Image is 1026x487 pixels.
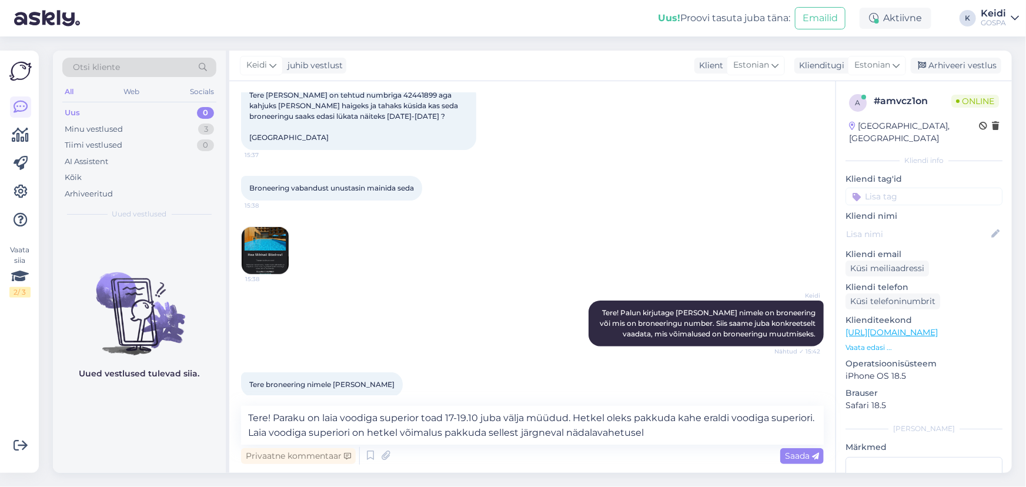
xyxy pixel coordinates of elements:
[65,107,80,119] div: Uus
[845,370,1002,382] p: iPhone OS 18.5
[845,281,1002,293] p: Kliendi telefon
[981,9,1006,18] div: Keidi
[845,155,1002,166] div: Kliendi info
[249,380,395,389] span: Tere broneering nimele [PERSON_NAME]
[854,59,890,72] span: Estonian
[845,327,938,338] a: [URL][DOMAIN_NAME]
[65,139,122,151] div: Tiimi vestlused
[776,291,820,300] span: Keidi
[241,448,356,464] div: Privaatne kommentaar
[242,227,289,274] img: Attachment
[241,406,824,445] textarea: Tere! Paraku on laia voodiga superior toad 17-19.10 juba välja müüdud. Hetkel oleks pakkuda kahe ...
[188,84,216,99] div: Socials
[981,18,1006,28] div: GOSPA
[694,59,723,72] div: Klient
[774,347,820,356] span: Nähtud ✓ 15:42
[249,91,460,142] span: Tere [PERSON_NAME] on tehtud numbriga 42441899 aga kahjuks [PERSON_NAME] haigeks ja tahaks küsida...
[62,84,76,99] div: All
[9,287,31,298] div: 2 / 3
[246,59,267,72] span: Keidi
[245,275,289,283] span: 15:38
[9,245,31,298] div: Vaata siia
[845,210,1002,222] p: Kliendi nimi
[845,173,1002,185] p: Kliendi tag'id
[658,12,680,24] b: Uus!
[860,8,931,29] div: Aktiivne
[951,95,999,108] span: Online
[245,151,289,159] span: 15:37
[733,59,769,72] span: Estonian
[249,184,414,192] span: Broneering vabandust unustasin mainida seda
[65,172,82,184] div: Kõik
[795,7,845,29] button: Emailid
[845,188,1002,205] input: Lisa tag
[845,248,1002,261] p: Kliendi email
[845,399,1002,412] p: Safari 18.5
[283,59,343,72] div: juhib vestlust
[658,11,790,25] div: Proovi tasuta juba täna:
[197,139,214,151] div: 0
[845,423,1002,434] div: [PERSON_NAME]
[9,60,32,82] img: Askly Logo
[794,59,844,72] div: Klienditugi
[874,94,951,108] div: # amvcz1on
[122,84,142,99] div: Web
[845,293,940,309] div: Küsi telefoninumbrit
[845,342,1002,353] p: Vaata edasi ...
[960,10,976,26] div: K
[600,308,817,338] span: Tere! Palun kirjutage [PERSON_NAME] nimele on broneering või mis on broneeringu number. Siis saam...
[845,387,1002,399] p: Brauser
[197,107,214,119] div: 0
[845,441,1002,453] p: Märkmed
[911,58,1001,74] div: Arhiveeri vestlus
[785,451,819,461] span: Saada
[846,228,989,241] input: Lisa nimi
[79,368,200,380] p: Uued vestlused tulevad siia.
[198,124,214,135] div: 3
[73,61,120,74] span: Otsi kliente
[845,314,1002,326] p: Klienditeekond
[53,251,226,357] img: No chats
[849,120,979,145] div: [GEOGRAPHIC_DATA], [GEOGRAPHIC_DATA]
[245,201,289,210] span: 15:38
[855,98,861,107] span: a
[112,209,167,219] span: Uued vestlused
[845,261,929,276] div: Küsi meiliaadressi
[981,9,1019,28] a: KeidiGOSPA
[845,358,1002,370] p: Operatsioonisüsteem
[65,188,113,200] div: Arhiveeritud
[65,124,123,135] div: Minu vestlused
[65,156,108,168] div: AI Assistent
